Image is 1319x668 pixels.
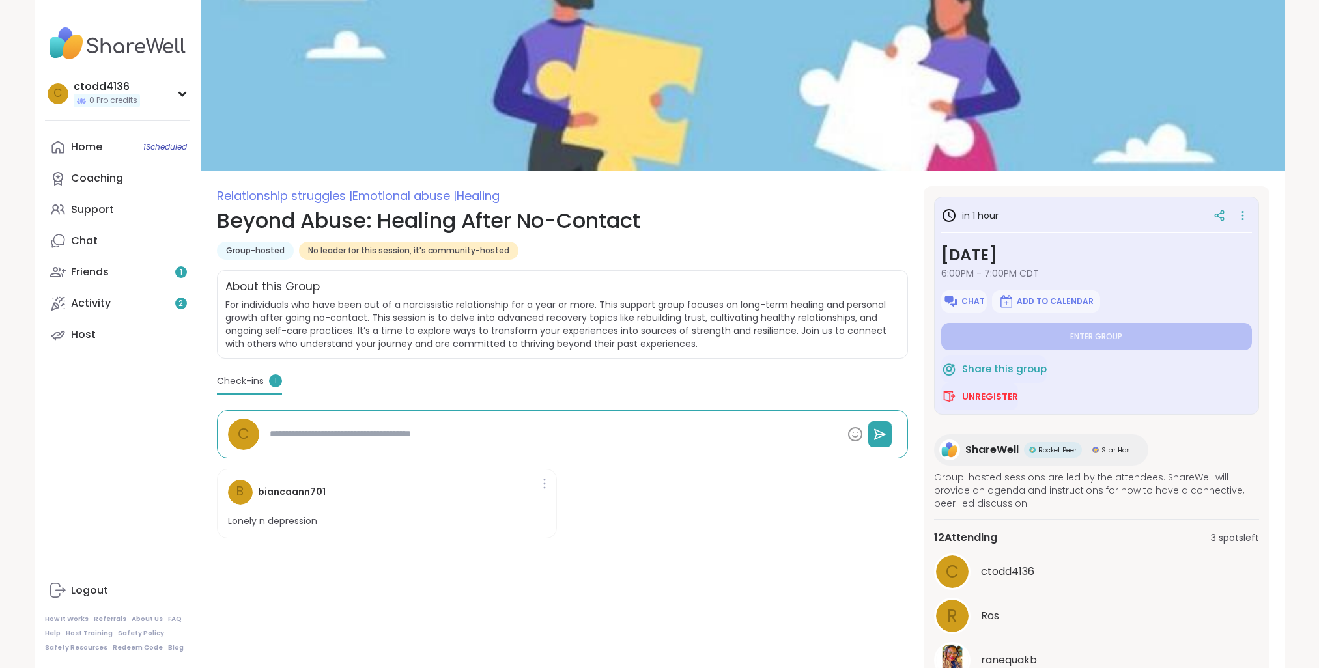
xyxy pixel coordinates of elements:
div: Chat [71,234,98,248]
div: Host [71,327,96,342]
span: No leader for this session, it's community-hosted [308,245,509,256]
button: Enter group [941,323,1252,350]
span: 1 Scheduled [143,142,187,152]
span: 1 [180,267,182,278]
img: ShareWell [939,439,960,460]
span: ranequakb [981,652,1037,668]
img: Rocket Peer [1029,447,1036,453]
a: Chat [45,225,190,257]
button: Unregister [941,383,1018,410]
span: 0 Pro credits [89,95,137,106]
div: Friends [71,265,109,279]
span: Star Host [1101,445,1133,455]
a: Activity2 [45,288,190,319]
a: ShareWellShareWellRocket PeerRocket PeerStar HostStar Host [934,434,1148,466]
span: c [946,559,959,585]
span: Emotional abuse | [352,188,457,204]
a: cctodd4136 [934,553,1259,590]
div: ctodd4136 [74,79,140,94]
a: Help [45,629,61,638]
span: Relationship struggles | [217,188,352,204]
button: Chat [941,290,987,313]
img: ShareWell Logomark [941,389,957,404]
span: Ros [981,608,999,624]
span: c [53,85,62,102]
div: Logout [71,583,108,598]
a: RRos [934,598,1259,634]
span: Healing [457,188,500,204]
span: ShareWell [965,442,1019,458]
span: Enter group [1070,331,1122,342]
img: ShareWell Logomark [999,294,1014,309]
a: Support [45,194,190,225]
p: Lonely n depression [228,515,317,528]
span: Chat [961,296,985,307]
img: ShareWell Logomark [941,361,957,377]
a: Safety Resources [45,643,107,652]
span: b [236,482,244,501]
span: Rocket Peer [1038,445,1077,455]
button: Add to Calendar [992,290,1100,313]
span: Group-hosted [226,245,285,256]
div: Coaching [71,171,123,186]
div: Support [71,202,114,217]
a: Host [45,319,190,350]
a: FAQ [168,615,182,624]
a: Referrals [94,615,126,624]
a: Friends1 [45,257,190,288]
h4: biancaann701 [258,485,326,499]
span: Add to Calendar [1017,296,1094,307]
span: 12 Attending [934,530,997,546]
span: 3 spots left [1211,531,1259,545]
span: R [947,604,957,629]
img: ShareWell Logomark [943,294,959,309]
img: Star Host [1092,447,1099,453]
a: Coaching [45,163,190,194]
span: c [238,423,249,445]
img: ShareWell Nav Logo [45,21,190,66]
span: 1 [269,374,282,387]
span: For individuals who have been out of a narcissistic relationship for a year or more. This support... [225,298,900,350]
span: ctodd4136 [981,564,1034,579]
a: Safety Policy [118,629,164,638]
span: 6:00PM - 7:00PM CDT [941,267,1252,280]
a: About Us [132,615,163,624]
a: Redeem Code [113,643,163,652]
div: Home [71,140,102,154]
h3: [DATE] [941,244,1252,267]
span: Share this group [962,362,1047,377]
span: Check-ins [217,374,264,388]
a: Home1Scheduled [45,132,190,163]
button: Share this group [941,355,1047,383]
div: Activity [71,296,111,311]
a: Blog [168,643,184,652]
span: Group-hosted sessions are led by the attendees. ShareWell will provide an agenda and instructions... [934,471,1259,510]
h2: About this Group [225,279,320,296]
a: How It Works [45,615,89,624]
span: 2 [178,298,183,309]
a: Logout [45,575,190,606]
span: Unregister [962,390,1018,403]
a: Host Training [66,629,113,638]
h1: Beyond Abuse: Healing After No-Contact [217,205,908,236]
h3: in 1 hour [941,208,999,223]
